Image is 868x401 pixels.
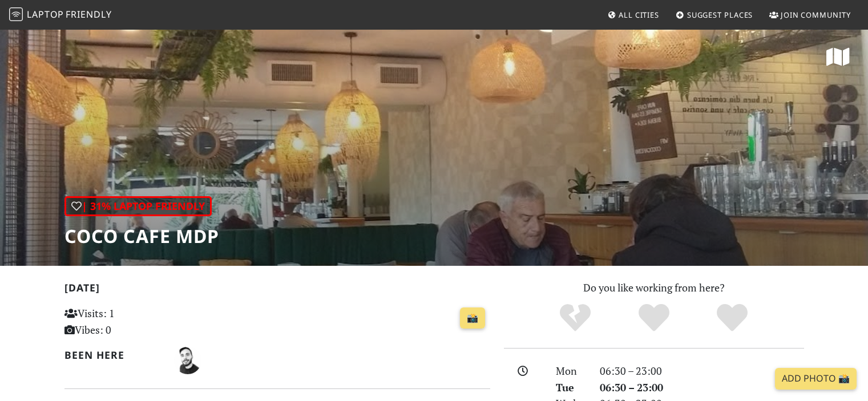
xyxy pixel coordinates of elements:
h2: Been here [64,349,161,361]
div: 06:30 – 23:00 [593,363,811,379]
span: Join Community [781,10,851,20]
div: Yes [615,302,693,334]
a: LaptopFriendly LaptopFriendly [9,5,112,25]
span: Luigi Canoro [174,353,201,366]
h1: Coco Cafe MDP [64,225,219,247]
span: Laptop [27,8,64,21]
a: Join Community [765,5,855,25]
div: Definitely! [693,302,772,334]
div: No [536,302,615,334]
img: 4059-luigi.jpg [174,347,201,374]
a: 📸 [460,307,485,329]
div: 06:30 – 23:00 [593,379,811,396]
h2: [DATE] [64,282,490,298]
img: LaptopFriendly [9,7,23,21]
span: Suggest Places [687,10,753,20]
p: Visits: 1 Vibes: 0 [64,305,197,338]
a: Add Photo 📸 [775,368,857,390]
p: Do you like working from here? [504,280,804,296]
a: Suggest Places [671,5,758,25]
div: Tue [549,379,592,396]
a: All Cities [603,5,664,25]
div: Mon [549,363,592,379]
span: All Cities [619,10,659,20]
span: Friendly [66,8,111,21]
div: | 31% Laptop Friendly [64,196,212,216]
